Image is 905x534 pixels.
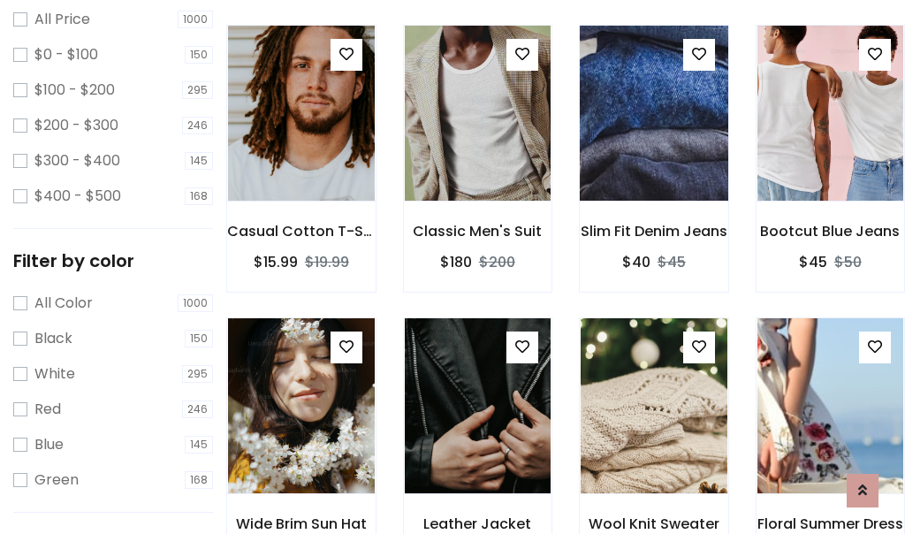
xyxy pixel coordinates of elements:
h6: Classic Men's Suit [404,223,552,240]
span: 150 [185,46,213,64]
h6: $45 [799,254,827,271]
h6: Casual Cotton T-Shirt [227,223,376,240]
label: White [34,363,75,385]
label: $0 - $100 [34,44,98,65]
h6: Wool Knit Sweater [580,515,728,532]
span: 145 [185,152,213,170]
span: 295 [182,81,213,99]
span: 246 [182,117,213,134]
del: $50 [834,252,862,272]
label: All Color [34,293,93,314]
del: $19.99 [305,252,349,272]
label: Black [34,328,72,349]
span: 168 [185,187,213,205]
label: Blue [34,434,64,455]
label: $100 - $200 [34,80,115,101]
h6: $180 [440,254,472,271]
del: $45 [658,252,686,272]
h6: Leather Jacket [404,515,552,532]
h6: Bootcut Blue Jeans [757,223,905,240]
label: All Price [34,9,90,30]
h6: $15.99 [254,254,298,271]
h6: Floral Summer Dress [757,515,905,532]
span: 295 [182,365,213,383]
span: 168 [185,471,213,489]
label: $200 - $300 [34,115,118,136]
del: $200 [479,252,515,272]
span: 145 [185,436,213,454]
label: Red [34,399,61,420]
span: 1000 [178,11,213,28]
span: 150 [185,330,213,347]
h6: Slim Fit Denim Jeans [580,223,728,240]
label: Green [34,469,79,491]
span: 246 [182,400,213,418]
h6: $40 [622,254,650,271]
h6: Wide Brim Sun Hat [227,515,376,532]
label: $300 - $400 [34,150,120,172]
label: $400 - $500 [34,186,121,207]
span: 1000 [178,294,213,312]
h5: Filter by color [13,250,213,271]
